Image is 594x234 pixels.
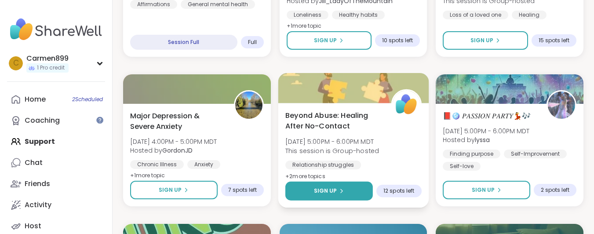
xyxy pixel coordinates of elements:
[130,160,184,169] div: Chronic Illness
[285,182,373,201] button: Sign Up
[25,158,43,168] div: Chat
[443,135,529,144] span: Hosted by
[472,186,495,194] span: Sign Up
[392,91,420,118] img: ShareWell
[512,11,547,19] div: Healing
[313,187,337,195] span: Sign Up
[314,37,337,44] span: Sign Up
[285,110,381,132] span: Beyond Abuse: Healing After No-Contact
[443,11,508,19] div: Loss of a loved one
[130,181,218,199] button: Sign Up
[332,11,385,19] div: Healthy habits
[25,179,50,189] div: Friends
[130,137,217,146] span: [DATE] 4:00PM - 5:00PM MDT
[7,89,105,110] a: Home2Scheduled
[7,194,105,216] a: Activity
[382,37,413,44] span: 10 spots left
[25,95,46,104] div: Home
[130,146,217,155] span: Hosted by
[96,117,103,124] iframe: Spotlight
[475,135,490,144] b: lyssa
[248,39,257,46] span: Full
[470,37,493,44] span: Sign Up
[443,162,481,171] div: Self-love
[287,31,372,50] button: Sign Up
[162,146,193,155] b: GordonJD
[159,186,182,194] span: Sign Up
[541,186,569,194] span: 2 spots left
[443,181,530,199] button: Sign Up
[228,186,257,194] span: 7 spots left
[72,96,103,103] span: 2 Scheduled
[7,14,105,45] img: ShareWell Nav Logo
[443,150,500,158] div: Finding purpose
[7,110,105,131] a: Coaching
[287,11,328,19] div: Loneliness
[7,152,105,173] a: Chat
[235,91,262,119] img: GordonJD
[25,116,60,125] div: Coaching
[443,111,531,121] span: 📕🪩 𝑃𝐴𝑆𝑆𝐼𝑂𝑁 𝑃𝐴𝑅𝑇𝑌💃🎶
[25,221,41,231] div: Host
[13,58,19,69] span: C
[539,37,569,44] span: 15 spots left
[443,31,528,50] button: Sign Up
[130,35,237,50] div: Session Full
[443,127,529,135] span: [DATE] 5:00PM - 6:00PM MDT
[7,173,105,194] a: Friends
[285,137,379,146] span: [DATE] 5:00PM - 6:00PM MDT
[25,200,51,210] div: Activity
[285,146,379,155] span: This session is Group-hosted
[187,160,220,169] div: Anxiety
[383,187,414,194] span: 12 spots left
[130,111,224,132] span: Major Depression & Severe Anxiety
[37,64,65,72] span: 1 Pro credit
[504,150,567,158] div: Self-Improvement
[548,91,575,119] img: lyssa
[285,161,361,169] div: Relationship struggles
[26,54,69,63] div: Carmen899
